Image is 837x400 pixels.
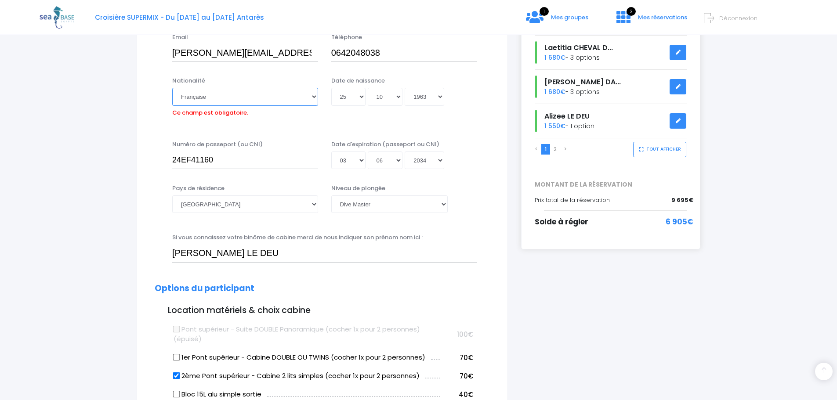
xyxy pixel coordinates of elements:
[519,16,595,25] a: 1 Mes groupes
[545,145,547,153] a: 1
[174,389,261,400] label: Bloc 15L alu simple sortie
[174,324,440,344] label: Pont supérieur - Suite DOUBLE Panoramique (cocher 1x pour 2 personnes) (épuisé)
[174,353,425,363] label: 1er Pont supérieur - Cabine DOUBLE OU TWINS (cocher 1x pour 2 personnes)
[172,184,225,193] label: Pays de résidence
[671,196,693,205] span: 9 695€
[460,371,473,381] span: 70€
[544,77,621,87] span: [PERSON_NAME] DA...
[633,142,686,157] button: TOUT AFFICHER
[535,196,610,204] span: Prix total de la réservation
[535,216,588,227] span: Solde à régler
[540,7,549,16] span: 1
[331,140,439,149] label: Date d'expiration (passeport ou CNI)
[95,13,264,22] span: Croisière SUPERMIX - Du [DATE] au [DATE] Antarès
[172,140,263,149] label: Numéro de passeport (ou CNI)
[638,13,687,22] span: Mes réservations
[554,145,557,153] a: 2
[457,330,473,339] span: 100€
[544,43,613,53] span: Laetitia CHEVAL D...
[544,87,565,96] span: 1 680€
[719,14,757,22] span: Déconnexion
[609,16,692,25] a: 3 Mes réservations
[172,76,205,85] label: Nationalité
[172,106,248,117] label: Ce champ est obligatoire.
[331,33,362,42] label: Téléphone
[172,233,423,242] label: Si vous connaissez votre binôme de cabine merci de nous indiquer son prénom nom ici :
[173,372,180,379] input: 2ème Pont supérieur - Cabine 2 lits simples (cocher 1x pour 2 personnes)
[627,7,636,16] span: 3
[331,76,385,85] label: Date de naissance
[173,325,180,332] input: Pont supérieur - Suite DOUBLE Panoramique (cocher 1x pour 2 personnes) (épuisé)
[528,180,693,189] span: MONTANT DE LA RÉSERVATION
[172,33,188,42] label: Email
[666,216,693,228] span: 6 905€
[173,354,180,361] input: 1er Pont supérieur - Cabine DOUBLE OU TWINS (cocher 1x pour 2 personnes)
[535,145,538,153] a: <
[459,390,473,399] span: 40€
[173,391,180,398] input: Bloc 15L alu simple sortie
[155,306,490,316] h3: Location matériels & choix cabine
[155,284,490,294] h2: Options du participant
[564,145,567,153] a: >
[544,53,565,62] span: 1 680€
[331,184,385,193] label: Niveau de plongée
[528,41,693,64] div: - 3 options
[544,122,565,130] span: 1 550€
[528,110,693,132] div: - 1 option
[544,111,590,121] span: Alizee LE DEU
[528,76,693,98] div: - 3 options
[174,371,420,381] label: 2ème Pont supérieur - Cabine 2 lits simples (cocher 1x pour 2 personnes)
[551,13,588,22] span: Mes groupes
[460,353,473,362] span: 70€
